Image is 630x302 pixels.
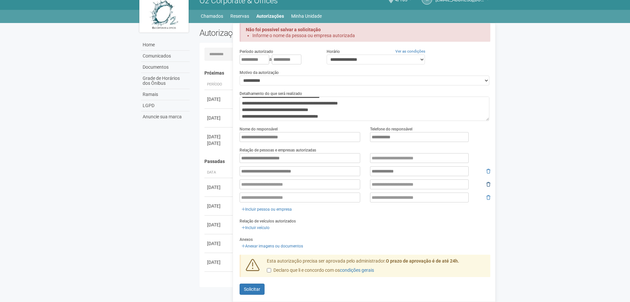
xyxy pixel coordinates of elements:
label: Detalhamento do que será realizado [240,91,302,97]
h4: Passadas [204,159,486,164]
a: Documentos [141,62,190,73]
li: Informe o nome da pessoa ou empresa autorizada [252,33,479,38]
strong: Não foi possível salvar a solicitação [246,27,321,32]
h4: Próximas [204,71,486,76]
label: Nome do responsável [240,126,278,132]
a: Comunicados [141,51,190,62]
a: Ver as condições [395,49,425,54]
i: Remover [486,182,490,187]
a: LGPD [141,100,190,111]
div: [DATE] [207,184,231,191]
div: Esta autorização precisa ser aprovada pelo administrador. [262,258,491,277]
div: [DATE] [207,96,231,103]
a: Reservas [230,12,249,21]
th: Data [204,167,234,178]
label: Horário [327,49,340,55]
label: Declaro que li e concordo com os [267,267,374,274]
label: Relação de pessoas e empresas autorizadas [240,147,316,153]
a: Incluir pessoa ou empresa [240,206,294,213]
th: Período [204,79,234,90]
label: Período autorizado [240,49,273,55]
label: Anexos [240,237,253,243]
label: Telefone do responsável [370,126,412,132]
div: a [240,55,316,64]
a: Ramais [141,89,190,100]
div: [DATE] [207,115,231,121]
div: [DATE] [207,240,231,247]
button: Solicitar [240,284,265,295]
div: [DATE] [207,259,231,266]
a: Chamados [201,12,223,21]
div: [DATE] [207,140,231,147]
label: Relação de veículos autorizados [240,218,296,224]
div: [DATE] [207,221,231,228]
a: Anuncie sua marca [141,111,190,122]
label: Motivo da autorização [240,70,279,76]
input: Declaro que li e concordo com oscondições gerais [267,268,271,272]
a: Minha Unidade [291,12,322,21]
i: Remover [486,195,490,200]
a: Incluir veículo [240,224,271,231]
a: condições gerais [340,267,374,273]
a: Home [141,39,190,51]
a: Grade de Horários dos Ônibus [141,73,190,89]
strong: O prazo de aprovação é de até 24h. [386,258,459,264]
a: Anexar imagens ou documentos [240,243,305,250]
h2: Autorizações [199,28,340,38]
div: [DATE] [207,133,231,140]
span: Solicitar [244,287,260,292]
a: Autorizações [256,12,284,21]
i: Remover [486,169,490,174]
div: [DATE] [207,203,231,209]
